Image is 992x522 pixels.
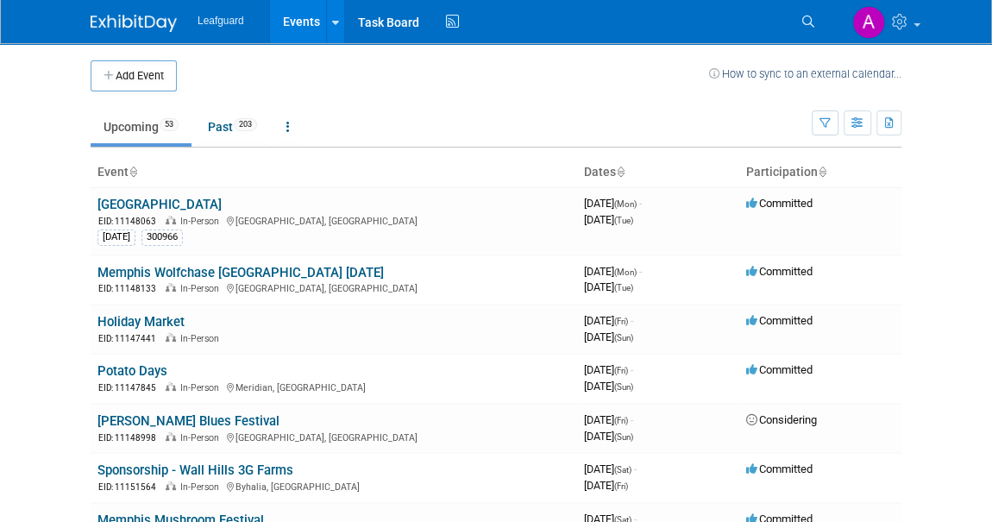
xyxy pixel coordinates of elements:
[584,280,633,293] span: [DATE]
[98,482,163,492] span: EID: 11151564
[584,314,633,327] span: [DATE]
[97,479,570,494] div: Byhalia, [GEOGRAPHIC_DATA]
[746,363,813,376] span: Committed
[98,217,163,226] span: EID: 11148063
[614,267,637,277] span: (Mon)
[166,283,176,292] img: In-Person Event
[746,265,813,278] span: Committed
[639,265,642,278] span: -
[166,481,176,490] img: In-Person Event
[614,199,637,209] span: (Mon)
[584,413,633,426] span: [DATE]
[91,60,177,91] button: Add Event
[709,67,901,80] a: How to sync to an external calendar...
[97,413,279,429] a: [PERSON_NAME] Blues Festival
[180,432,224,443] span: In-Person
[166,382,176,391] img: In-Person Event
[166,333,176,342] img: In-Person Event
[746,462,813,475] span: Committed
[180,382,224,393] span: In-Person
[631,314,633,327] span: -
[739,158,901,187] th: Participation
[614,216,633,225] span: (Tue)
[91,15,177,32] img: ExhibitDay
[818,165,826,179] a: Sort by Participation Type
[584,462,637,475] span: [DATE]
[180,216,224,227] span: In-Person
[180,333,224,344] span: In-Person
[180,481,224,493] span: In-Person
[141,230,183,245] div: 300966
[614,382,633,392] span: (Sun)
[577,158,739,187] th: Dates
[97,280,570,295] div: [GEOGRAPHIC_DATA], [GEOGRAPHIC_DATA]
[746,197,813,210] span: Committed
[166,432,176,441] img: In-Person Event
[614,366,628,375] span: (Fri)
[98,334,163,343] span: EID: 11147441
[160,118,179,131] span: 53
[98,284,163,293] span: EID: 11148133
[97,380,570,394] div: Meridian, [GEOGRAPHIC_DATA]
[614,432,633,442] span: (Sun)
[98,433,163,443] span: EID: 11148998
[166,216,176,224] img: In-Person Event
[746,314,813,327] span: Committed
[97,430,570,444] div: [GEOGRAPHIC_DATA], [GEOGRAPHIC_DATA]
[97,462,293,478] a: Sponsorship - Wall Hills 3G Farms
[852,6,885,39] img: Arlene Duncan
[584,265,642,278] span: [DATE]
[584,213,633,226] span: [DATE]
[584,430,633,443] span: [DATE]
[614,283,633,292] span: (Tue)
[97,213,570,228] div: [GEOGRAPHIC_DATA], [GEOGRAPHIC_DATA]
[614,317,628,326] span: (Fri)
[195,110,270,143] a: Past203
[584,197,642,210] span: [DATE]
[614,465,631,475] span: (Sat)
[180,283,224,294] span: In-Person
[98,383,163,393] span: EID: 11147845
[584,479,628,492] span: [DATE]
[614,481,628,491] span: (Fri)
[97,230,135,245] div: [DATE]
[616,165,625,179] a: Sort by Start Date
[614,416,628,425] span: (Fri)
[91,110,191,143] a: Upcoming53
[639,197,642,210] span: -
[631,363,633,376] span: -
[584,363,633,376] span: [DATE]
[584,380,633,393] span: [DATE]
[746,413,817,426] span: Considering
[614,333,633,343] span: (Sun)
[91,158,577,187] th: Event
[97,314,185,330] a: Holiday Market
[198,15,244,27] span: Leafguard
[234,118,257,131] span: 203
[97,265,384,280] a: Memphis Wolfchase [GEOGRAPHIC_DATA] [DATE]
[97,363,167,379] a: Potato Days
[584,330,633,343] span: [DATE]
[129,165,137,179] a: Sort by Event Name
[634,462,637,475] span: -
[97,197,222,212] a: [GEOGRAPHIC_DATA]
[631,413,633,426] span: -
